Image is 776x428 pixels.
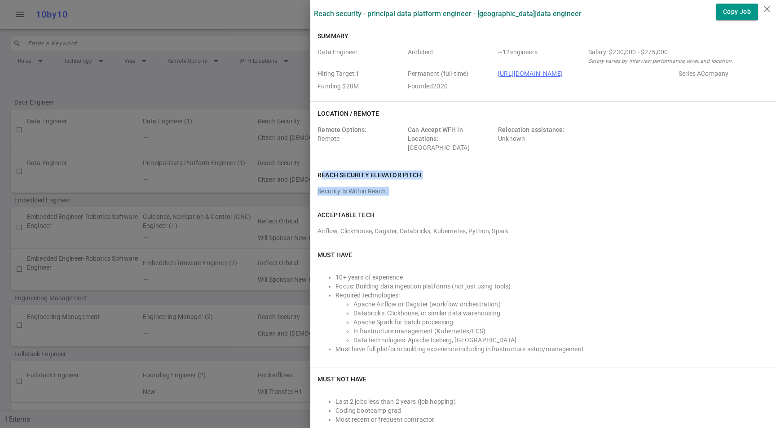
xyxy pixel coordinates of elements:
span: Job Type [408,69,494,78]
span: Company URL [498,69,675,78]
span: Roles [317,48,404,66]
span: Relocation assistance: [498,126,564,133]
span: Employer Founding [317,82,404,91]
li: Apache Spark for batch processing [353,318,769,327]
h6: Must NOT Have [317,375,366,384]
div: [GEOGRAPHIC_DATA] [408,125,494,152]
div: Unknown [498,125,585,152]
li: Must have full platform building experience including infrastructure setup/management [335,345,769,354]
span: Team Count [498,48,585,66]
h6: Location / Remote [317,109,379,118]
span: Employer Founded [408,82,494,91]
li: 10+ years of experience [335,273,769,282]
i: Salary varies by interview performance, level, and location. [588,58,733,64]
span: Level [408,48,494,66]
div: Salary Range [588,48,765,57]
h6: ACCEPTABLE TECH [317,210,375,219]
li: Apache Airflow or Dagster (workflow orchestration) [353,300,769,309]
a: [URL][DOMAIN_NAME] [498,70,563,77]
div: Security Is Within Reach. [317,187,769,196]
span: Employer Stage e.g. Series A [679,69,765,78]
button: Copy Job [716,4,758,20]
li: Data technologies: Apache Iceberg, [GEOGRAPHIC_DATA] [353,336,769,345]
h6: Must Have [317,250,352,259]
h6: Reach Security elevator pitch [317,170,421,179]
li: Infrastructure management (Kubernetes/ECS) [353,327,769,336]
i: close [762,4,772,14]
li: Focus: Building data ingestion platforms (not just using tools) [335,282,769,291]
li: Required technologies: [335,291,769,300]
span: Can Accept WFH In Locations: [408,126,463,142]
li: Coding bootcamp grad [335,406,769,415]
div: Remote [317,125,404,152]
label: Reach Security - Principal Data Platform Engineer - [GEOGRAPHIC_DATA] | Data Engineer [314,9,582,18]
h6: Summary [317,31,348,40]
li: Last 2 jobs less than 2 years (job hopping) [335,397,769,406]
li: Databricks, Clickhouse, or similar data warehousing [353,309,769,318]
span: Remote Options: [317,126,366,133]
span: Hiring Target [317,69,404,78]
div: Airflow, ClickHouse, Dagster, Databricks, Kubernetes, Python, Spark [317,223,769,236]
li: Most recent or frequent contractor [335,415,769,424]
